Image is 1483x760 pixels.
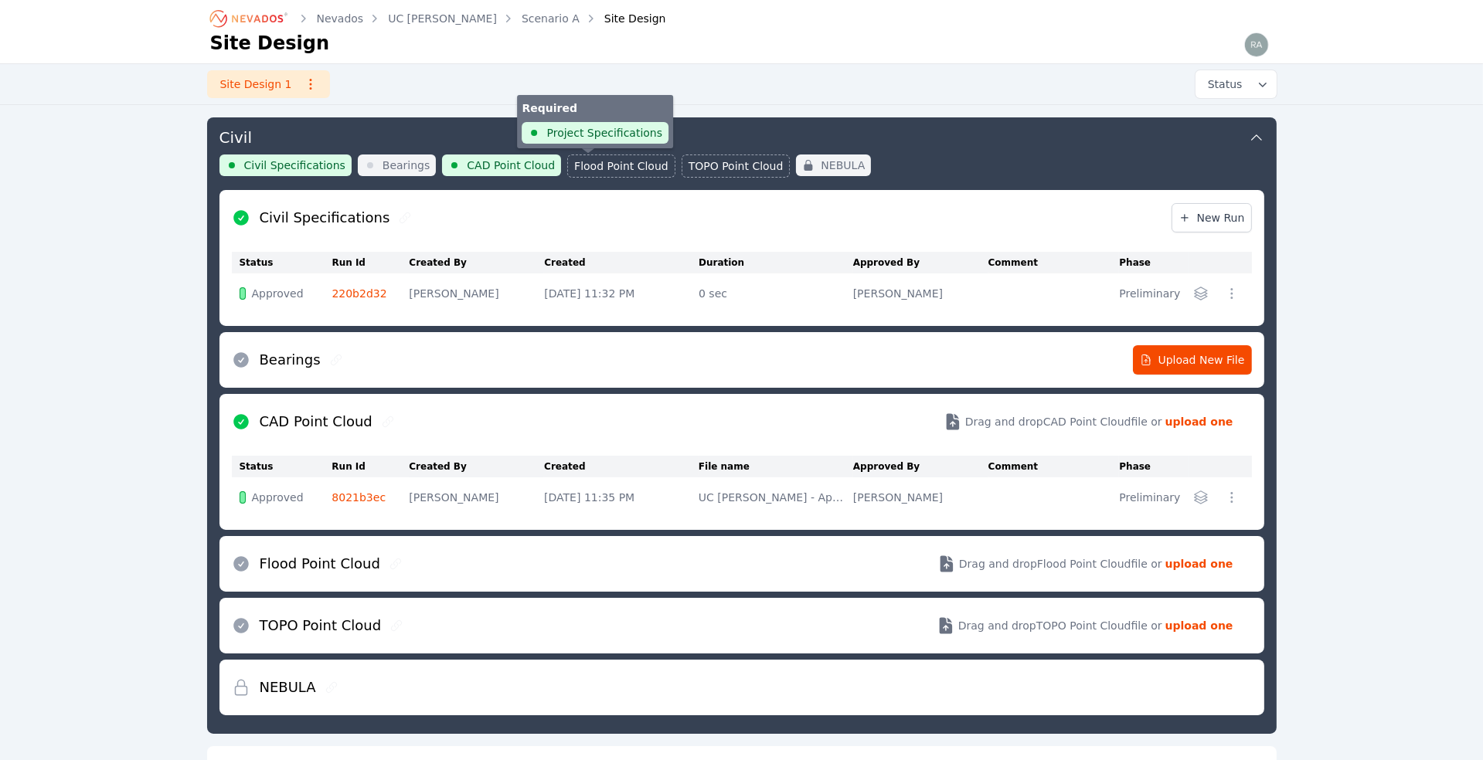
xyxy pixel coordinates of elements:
[210,31,330,56] h1: Site Design
[1119,252,1188,273] th: Phase
[332,287,386,300] a: 220b2d32
[207,117,1277,734] div: CivilCivil SpecificationsBearingsCAD Point CloudFlood Point CloudRequiredProject SpecificationsTO...
[919,542,1252,585] button: Drag and dropFlood Point Cloudfile or upload one
[925,400,1252,443] button: Drag and dropCAD Point Cloudfile or upload one
[853,252,988,273] th: Approved By
[260,411,372,433] h2: CAD Point Cloud
[821,158,865,173] span: NEBULA
[1202,76,1243,92] span: Status
[260,677,316,698] h2: NEBULA
[544,252,699,273] th: Created
[1165,414,1233,429] strong: upload one
[958,618,1162,633] span: Drag and drop TOPO Point Cloud file or
[1165,556,1233,572] strong: upload one
[252,490,304,505] span: Approved
[1133,345,1252,375] a: Upload New File
[544,477,699,517] td: [DATE] 11:35 PM
[409,273,544,314] td: [PERSON_NAME]
[853,477,988,517] td: [PERSON_NAME]
[232,252,332,273] th: Status
[210,6,666,31] nav: Breadcrumb
[699,490,845,505] div: UC [PERSON_NAME] - Approx Layout - Cogo Points.csv
[988,252,1120,273] th: Comment
[260,553,380,575] h2: Flood Point Cloud
[332,252,409,273] th: Run Id
[409,456,544,477] th: Created By
[244,158,345,173] span: Civil Specifications
[965,414,1162,429] span: Drag and drop CAD Point Cloud file or
[409,252,544,273] th: Created By
[699,456,853,477] th: File name
[853,456,988,477] th: Approved By
[544,273,699,314] td: [DATE] 11:32 PM
[388,11,497,26] a: UC [PERSON_NAME]
[332,456,409,477] th: Run Id
[689,158,784,174] span: TOPO Point Cloud
[232,456,332,477] th: Status
[574,158,668,174] span: Flood Point Cloud
[988,456,1120,477] th: Comment
[1172,203,1252,232] a: New Run
[409,477,544,517] td: [PERSON_NAME]
[959,556,1162,572] span: Drag and drop Flood Point Cloud file or
[699,286,845,301] div: 0 sec
[383,158,430,173] span: Bearings
[918,604,1252,647] button: Drag and dropTOPO Point Cloudfile or upload one
[219,117,1264,154] button: Civil
[260,615,382,636] h2: TOPO Point Cloud
[219,127,252,148] h3: Civil
[1244,32,1269,57] img: raymond.aber@nevados.solar
[583,11,666,26] div: Site Design
[252,286,304,301] span: Approved
[544,456,699,477] th: Created
[1140,352,1245,368] span: Upload New File
[1165,618,1233,633] strong: upload one
[522,11,580,26] a: Scenario A
[260,349,321,371] h2: Bearings
[1196,70,1277,98] button: Status
[853,273,988,314] td: [PERSON_NAME]
[1119,456,1188,477] th: Phase
[332,491,386,504] a: 8021b3ec
[317,11,364,26] a: Nevados
[1179,210,1245,226] span: New Run
[467,158,555,173] span: CAD Point Cloud
[260,207,390,229] h2: Civil Specifications
[1119,286,1180,301] div: Preliminary
[1119,490,1180,505] div: Preliminary
[699,252,853,273] th: Duration
[207,70,330,98] a: Site Design 1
